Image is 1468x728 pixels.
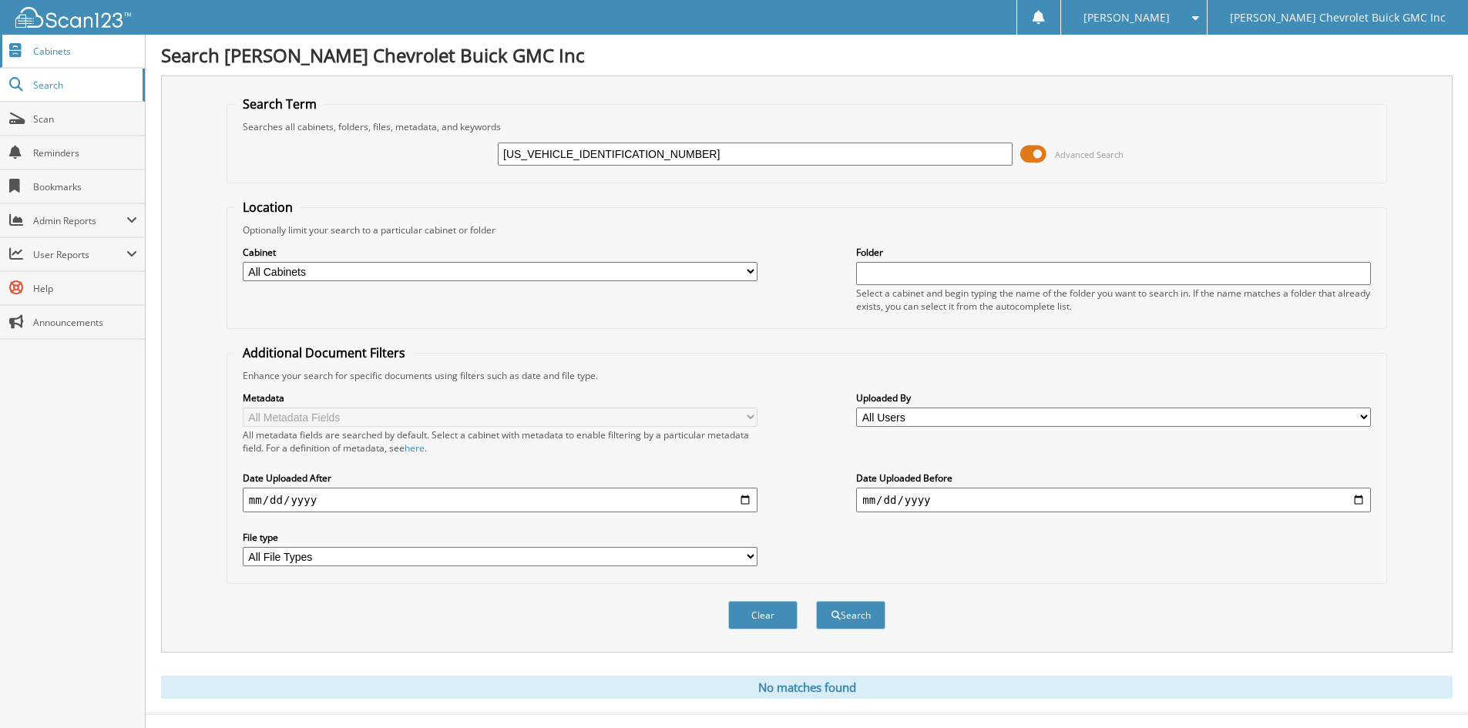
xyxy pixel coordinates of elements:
img: scan123-logo-white.svg [15,7,131,28]
span: User Reports [33,248,126,261]
label: Cabinet [243,246,758,259]
input: start [243,488,758,512]
label: Date Uploaded After [243,471,758,485]
a: here [405,441,425,455]
span: Search [33,79,135,92]
span: [PERSON_NAME] [1083,13,1170,22]
label: Metadata [243,391,758,404]
div: Select a cabinet and begin typing the name of the folder you want to search in. If the name match... [856,287,1371,313]
button: Clear [728,601,798,629]
span: Advanced Search [1055,149,1124,160]
h1: Search [PERSON_NAME] Chevrolet Buick GMC Inc [161,42,1453,68]
legend: Additional Document Filters [235,344,413,361]
div: All metadata fields are searched by default. Select a cabinet with metadata to enable filtering b... [243,428,758,455]
span: Cabinets [33,45,137,58]
label: Date Uploaded Before [856,471,1371,485]
div: Optionally limit your search to a particular cabinet or folder [235,223,1379,237]
div: No matches found [161,676,1453,699]
button: Search [816,601,885,629]
span: [PERSON_NAME] Chevrolet Buick GMC Inc [1230,13,1446,22]
label: Folder [856,246,1371,259]
label: File type [243,531,758,544]
span: Scan [33,112,137,126]
span: Help [33,282,137,295]
span: Reminders [33,146,137,159]
div: Searches all cabinets, folders, files, metadata, and keywords [235,120,1379,133]
span: Announcements [33,316,137,329]
div: Enhance your search for specific documents using filters such as date and file type. [235,369,1379,382]
legend: Location [235,199,301,216]
span: Admin Reports [33,214,126,227]
span: Bookmarks [33,180,137,193]
input: end [856,488,1371,512]
legend: Search Term [235,96,324,112]
label: Uploaded By [856,391,1371,404]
